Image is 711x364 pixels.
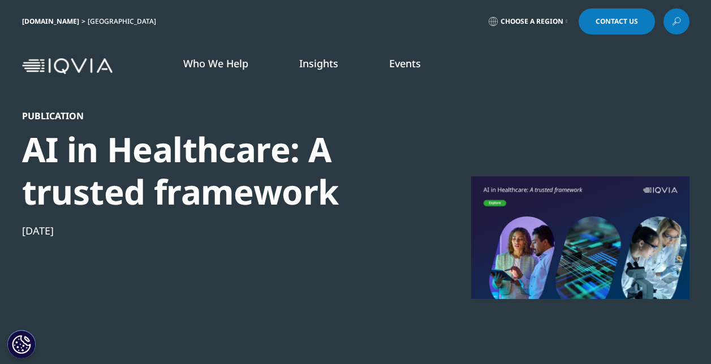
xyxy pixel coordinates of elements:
[501,17,563,26] span: Choose a Region
[596,18,638,25] span: Contact Us
[389,57,421,70] a: Events
[183,57,248,70] a: Who We Help
[22,110,410,122] div: Publication
[299,57,338,70] a: Insights
[22,128,410,213] div: AI in Healthcare: A trusted framework
[22,16,79,26] a: [DOMAIN_NAME]
[22,224,410,237] div: [DATE]
[22,58,113,75] img: IQVIA Healthcare Information Technology and Pharma Clinical Research Company
[117,40,690,93] nav: Primary
[88,17,161,26] div: [GEOGRAPHIC_DATA]
[579,8,655,34] a: Contact Us
[7,330,36,358] button: Cookies Settings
